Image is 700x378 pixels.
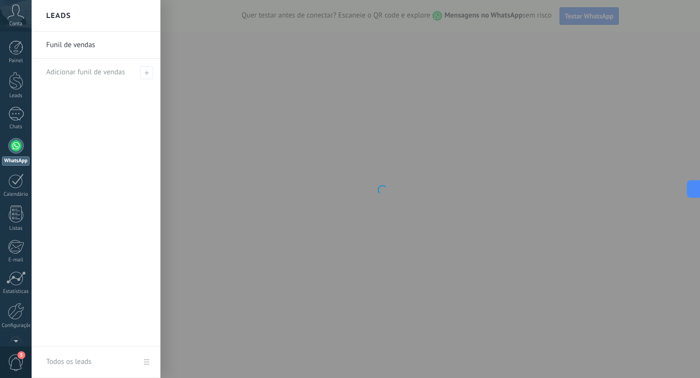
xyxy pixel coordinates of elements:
[2,156,30,166] div: WhatsApp
[140,66,153,79] span: Adicionar funil de vendas
[2,58,30,64] div: Painel
[2,257,30,263] div: E-mail
[32,346,160,378] a: Todos os leads
[17,351,25,359] span: 3
[9,21,22,27] span: Conta
[2,124,30,130] div: Chats
[46,68,125,77] span: Adicionar funil de vendas
[2,289,30,295] div: Estatísticas
[46,348,91,376] div: Todos os leads
[46,0,71,31] h2: Leads
[46,32,151,59] a: Funil de vendas
[2,323,30,329] div: Configurações
[2,225,30,232] div: Listas
[2,191,30,198] div: Calendário
[2,93,30,99] div: Leads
